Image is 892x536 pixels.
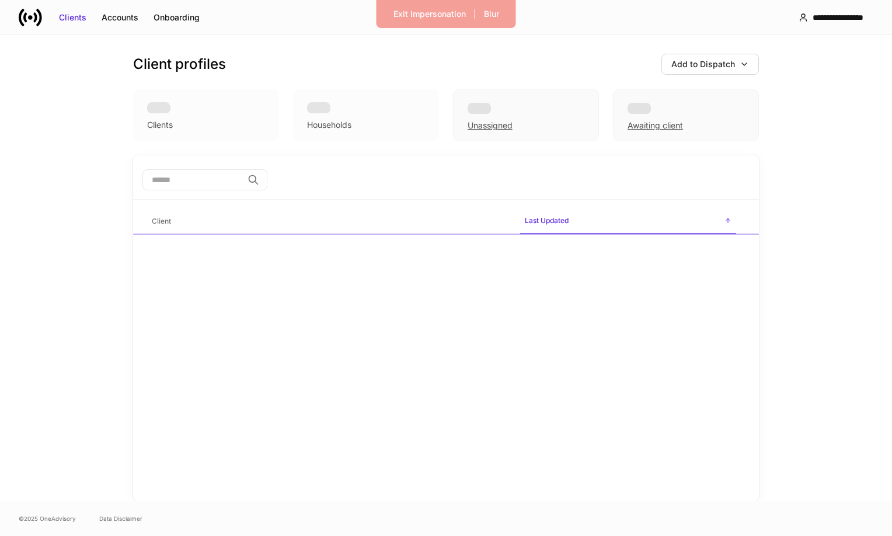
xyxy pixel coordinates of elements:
[94,8,146,27] button: Accounts
[484,8,499,20] div: Blur
[99,514,142,523] a: Data Disclaimer
[661,54,759,75] button: Add to Dispatch
[671,58,735,70] div: Add to Dispatch
[102,12,138,23] div: Accounts
[393,8,466,20] div: Exit Impersonation
[628,120,683,131] div: Awaiting client
[152,215,171,227] h6: Client
[453,89,599,141] div: Unassigned
[146,8,207,27] button: Onboarding
[476,5,507,23] button: Blur
[147,119,173,131] div: Clients
[525,215,569,226] h6: Last Updated
[133,55,226,74] h3: Client profiles
[386,5,473,23] button: Exit Impersonation
[307,119,351,131] div: Households
[147,210,511,234] span: Client
[51,8,94,27] button: Clients
[19,514,76,523] span: © 2025 OneAdvisory
[154,12,200,23] div: Onboarding
[613,89,759,141] div: Awaiting client
[468,120,513,131] div: Unassigned
[520,209,736,234] span: Last Updated
[59,12,86,23] div: Clients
